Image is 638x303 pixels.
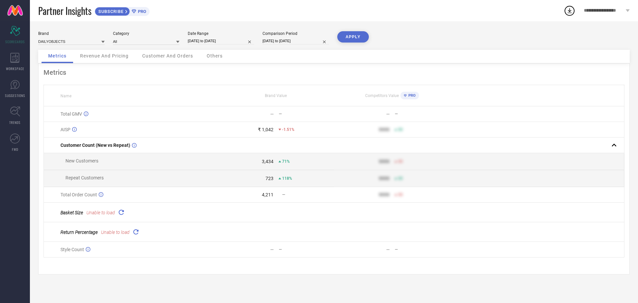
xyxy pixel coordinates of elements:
div: — [395,112,450,116]
span: 71% [282,159,290,164]
div: 9999 [379,192,389,197]
span: Unable to load [101,230,130,235]
div: 4,211 [262,192,273,197]
span: 50 [398,192,403,197]
span: PRO [407,93,416,98]
span: AISP [60,127,70,132]
span: Basket Size [60,210,83,215]
span: Unable to load [86,210,115,215]
input: Select comparison period [263,38,329,45]
span: PRO [136,9,146,14]
span: Customer Count (New vs Repeat) [60,143,130,148]
div: Open download list [564,5,576,17]
span: Total GMV [60,111,82,117]
span: New Customers [65,158,98,163]
span: 50 [398,159,403,164]
span: SUBSCRIBE [95,9,125,14]
span: Repeat Customers [65,175,104,180]
div: Brand [38,31,105,36]
span: FWD [12,147,18,152]
div: — [279,247,334,252]
div: ₹ 1,042 [258,127,273,132]
span: TRENDS [9,120,21,125]
span: Metrics [48,53,66,58]
span: Revenue And Pricing [80,53,129,58]
div: — [270,247,274,252]
div: — [279,112,334,116]
span: — [282,192,285,197]
div: 9999 [379,127,389,132]
span: 118% [282,176,292,181]
span: Others [207,53,223,58]
div: Reload "Return Percentage " [131,227,141,237]
div: — [395,247,450,252]
span: Name [60,94,71,98]
div: 723 [266,176,273,181]
span: Total Order Count [60,192,97,197]
span: WORKSPACE [6,66,24,71]
span: Return Percentage [60,230,98,235]
div: Reload "Basket Size " [117,208,126,217]
div: Date Range [188,31,254,36]
div: Comparison Period [263,31,329,36]
div: Category [113,31,179,36]
span: SUGGESTIONS [5,93,25,98]
input: Select date range [188,38,254,45]
div: 9999 [379,159,389,164]
div: 3,434 [262,159,273,164]
span: Competitors Value [365,93,399,98]
span: Style Count [60,247,84,252]
span: Partner Insights [38,4,91,18]
span: Customer And Orders [142,53,193,58]
div: — [270,111,274,117]
span: 50 [398,127,403,132]
span: Brand Value [265,93,287,98]
div: — [386,247,390,252]
button: APPLY [337,31,369,43]
span: 50 [398,176,403,181]
div: Metrics [44,68,624,76]
a: SUBSCRIBEPRO [95,5,150,16]
div: — [386,111,390,117]
span: -1.51% [282,127,294,132]
div: 9999 [379,176,389,181]
span: SCORECARDS [5,39,25,44]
